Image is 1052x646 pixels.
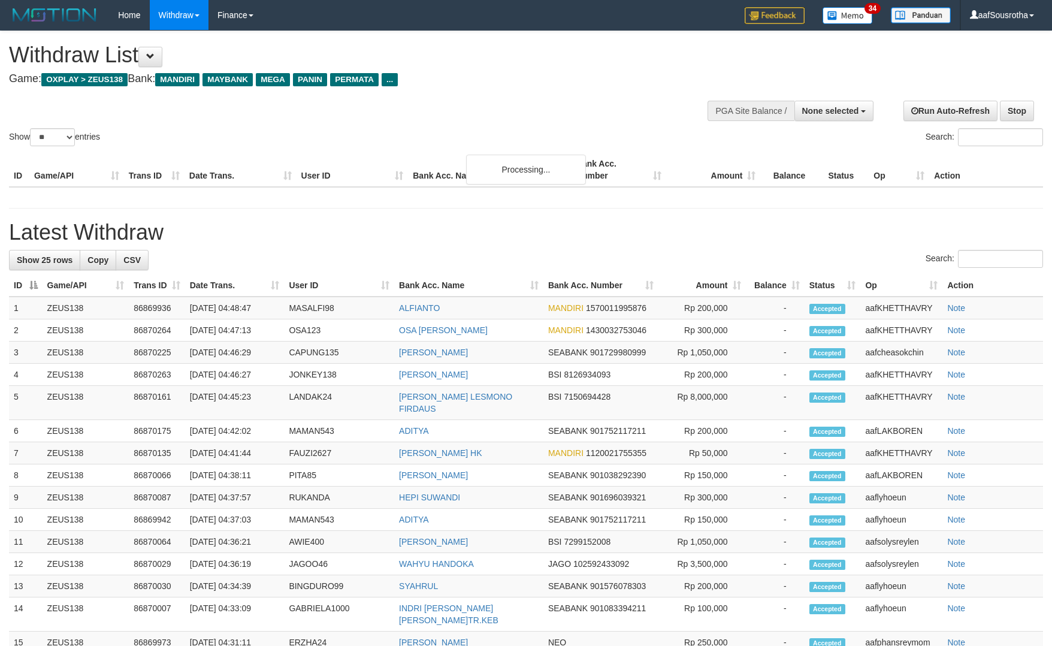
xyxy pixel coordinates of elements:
th: Balance [760,153,823,187]
span: Copy [87,255,108,265]
span: Copy 901752117211 to clipboard [590,515,646,524]
a: [PERSON_NAME] [399,370,468,379]
th: Bank Acc. Name [408,153,572,187]
span: BSI [548,537,562,547]
label: Search: [926,250,1043,268]
td: ZEUS138 [43,464,129,487]
a: Note [947,470,965,480]
th: Amount: activate to sort column ascending [658,274,746,297]
td: Rp 8,000,000 [658,386,746,420]
td: - [746,420,805,442]
th: Trans ID [124,153,185,187]
span: PERMATA [330,73,379,86]
td: ZEUS138 [43,420,129,442]
td: - [746,597,805,632]
td: 86870161 [129,386,185,420]
a: Note [947,493,965,502]
input: Search: [958,128,1043,146]
th: User ID: activate to sort column ascending [284,274,394,297]
td: 86870087 [129,487,185,509]
a: Note [947,370,965,379]
span: SEABANK [548,470,588,480]
span: Copy 8126934093 to clipboard [564,370,610,379]
span: Show 25 rows [17,255,72,265]
td: - [746,531,805,553]
span: MEGA [256,73,290,86]
td: Rp 1,050,000 [658,342,746,364]
span: MANDIRI [548,325,584,335]
td: 86869942 [129,509,185,531]
span: Accepted [809,471,845,481]
td: aafsolysreylen [860,531,942,553]
a: Note [947,303,965,313]
h1: Withdraw List [9,43,690,67]
span: Copy 1430032753046 to clipboard [586,325,646,335]
th: ID: activate to sort column descending [9,274,43,297]
a: Copy [80,250,116,270]
a: INDRI [PERSON_NAME] [PERSON_NAME]TR.KEB [399,603,498,625]
a: Show 25 rows [9,250,80,270]
span: Accepted [809,493,845,503]
td: GABRIELA1000 [284,597,394,632]
td: - [746,464,805,487]
td: 7 [9,442,43,464]
td: ZEUS138 [43,597,129,632]
h4: Game: Bank: [9,73,690,85]
td: aafsolysreylen [860,553,942,575]
img: Feedback.jpg [745,7,805,24]
td: - [746,297,805,319]
span: Copy 901752117211 to clipboard [590,426,646,436]
span: Accepted [809,326,845,336]
td: 86870135 [129,442,185,464]
td: 86869936 [129,297,185,319]
td: 8 [9,464,43,487]
td: - [746,575,805,597]
span: PANIN [293,73,327,86]
td: 86870029 [129,553,185,575]
span: Accepted [809,427,845,437]
td: - [746,342,805,364]
td: ZEUS138 [43,442,129,464]
span: Accepted [809,560,845,570]
a: Run Auto-Refresh [903,101,997,121]
td: 9 [9,487,43,509]
span: SEABANK [548,581,588,591]
td: Rp 200,000 [658,364,746,386]
a: ALFIANTO [399,303,440,313]
td: - [746,386,805,420]
a: Note [947,392,965,402]
span: BSI [548,392,562,402]
span: Copy 901083394211 to clipboard [590,603,646,613]
span: Accepted [809,304,845,314]
td: [DATE] 04:37:03 [185,509,285,531]
span: Accepted [809,582,845,592]
a: Note [947,325,965,335]
th: Bank Acc. Number: activate to sort column ascending [543,274,658,297]
span: ... [382,73,398,86]
a: [PERSON_NAME] LESMONO FIRDAUS [399,392,512,413]
th: Op [869,153,929,187]
td: [DATE] 04:46:27 [185,364,285,386]
td: aafKHETTHAVRY [860,442,942,464]
div: Processing... [466,155,586,185]
td: 86870263 [129,364,185,386]
span: Copy 102592433092 to clipboard [573,559,629,569]
span: Accepted [809,515,845,526]
td: [DATE] 04:33:09 [185,597,285,632]
span: SEABANK [548,603,588,613]
a: OSA [PERSON_NAME] [399,325,488,335]
th: ID [9,153,29,187]
span: Copy 901696039321 to clipboard [590,493,646,502]
td: Rp 3,500,000 [658,553,746,575]
span: SEABANK [548,348,588,357]
td: JONKEY138 [284,364,394,386]
td: ZEUS138 [43,342,129,364]
td: 4 [9,364,43,386]
td: Rp 200,000 [658,575,746,597]
th: Game/API [29,153,124,187]
td: JAGOO46 [284,553,394,575]
td: 86870264 [129,319,185,342]
a: HEPI SUWANDI [399,493,460,502]
h1: Latest Withdraw [9,221,1043,244]
td: 12 [9,553,43,575]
